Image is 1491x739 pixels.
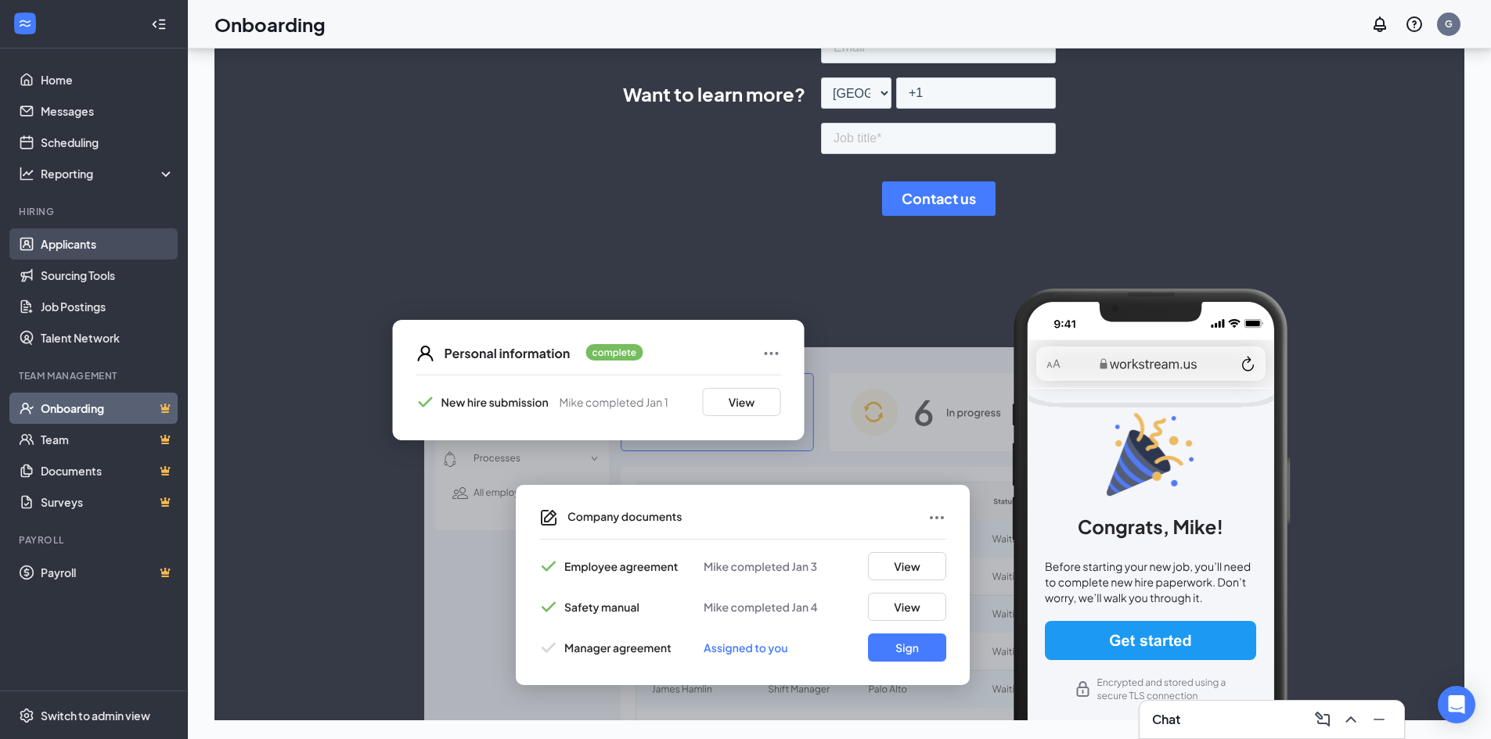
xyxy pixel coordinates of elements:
a: Scheduling [41,127,175,158]
a: OnboardingCrown [41,393,175,424]
div: Open Intercom Messenger [1438,686,1475,723]
div: Switch to admin view [41,708,150,723]
div: Payroll [19,533,171,547]
button: Minimize [1367,707,1392,732]
button: ComposeMessage [1310,707,1335,732]
a: SurveysCrown [41,486,175,518]
svg: Collapse [151,16,167,32]
div: Reporting [41,166,175,181]
a: PayrollCrown [41,557,175,588]
a: Applicants [41,228,175,260]
svg: ComposeMessage [1313,710,1332,729]
svg: Analysis [19,166,34,181]
svg: WorkstreamLogo [17,16,33,31]
svg: ChevronUp [1342,710,1360,729]
button: ChevronUp [1338,707,1363,732]
a: Home [41,64,175,95]
h1: Onboarding [214,11,326,38]
a: Sourcing Tools [41,260,175,291]
div: Team Management [19,369,171,382]
img: onboardingPaywallLockup [348,289,1331,720]
svg: Minimize [1370,710,1388,729]
a: Talent Network [41,322,175,353]
svg: Notifications [1370,15,1389,34]
a: DocumentsCrown [41,455,175,486]
svg: Settings [19,708,34,723]
span: Want to learn more? [623,80,805,108]
a: Job Postings [41,291,175,322]
a: Messages [41,95,175,127]
a: TeamCrown [41,424,175,455]
h3: Chat [1152,711,1180,728]
div: G [1445,17,1453,30]
div: Hiring [19,205,171,218]
svg: QuestionInfo [1405,15,1424,34]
